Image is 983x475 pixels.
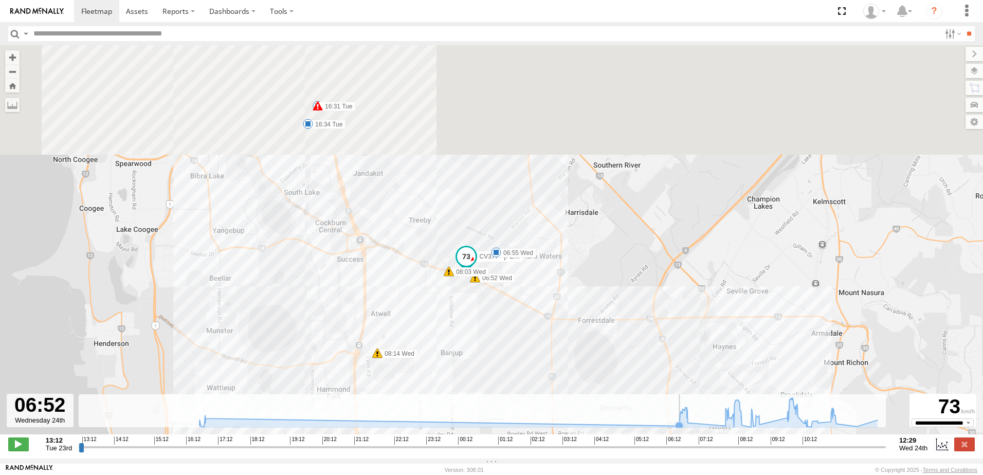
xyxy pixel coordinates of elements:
[699,436,713,445] span: 07:12
[5,64,20,79] button: Zoom out
[954,437,975,451] label: Close
[250,436,265,445] span: 18:12
[666,436,681,445] span: 06:12
[899,444,927,452] span: Wed 24th Sep 2025
[290,436,304,445] span: 19:12
[941,26,963,41] label: Search Filter Options
[318,102,355,111] label: 16:31 Tue
[496,248,536,258] label: 06:55 Wed
[475,273,515,283] label: 06:52 Wed
[426,436,441,445] span: 23:12
[10,8,64,15] img: rand-logo.svg
[8,437,29,451] label: Play/Stop
[5,79,20,93] button: Zoom Home
[562,436,577,445] span: 03:12
[354,436,369,445] span: 21:12
[875,467,977,473] div: © Copyright 2025 -
[154,436,169,445] span: 15:12
[394,436,409,445] span: 22:12
[82,436,97,445] span: 13:12
[803,436,817,445] span: 10:12
[186,436,201,445] span: 16:12
[5,50,20,64] button: Zoom in
[449,267,489,277] label: 08:03 Wed
[498,436,513,445] span: 01:12
[634,436,649,445] span: 05:12
[218,436,232,445] span: 17:12
[322,436,337,445] span: 20:12
[911,395,975,418] div: 73
[5,98,20,112] label: Measure
[594,436,609,445] span: 04:12
[531,436,545,445] span: 02:12
[377,349,417,358] label: 08:14 Wed
[308,120,345,129] label: 16:34 Tue
[738,436,753,445] span: 08:12
[458,436,472,445] span: 00:12
[899,436,927,444] strong: 12:29
[445,467,484,473] div: Version: 308.01
[6,465,53,475] a: Visit our Website
[860,4,889,19] div: Sean Cosgriff
[771,436,785,445] span: 09:12
[46,444,72,452] span: Tue 23rd Sep 2025
[480,253,555,260] span: CV377 - [PERSON_NAME]
[22,26,30,41] label: Search Query
[114,436,129,445] span: 14:12
[46,436,72,444] strong: 13:12
[923,467,977,473] a: Terms and Conditions
[926,3,942,20] i: ?
[966,115,983,129] label: Map Settings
